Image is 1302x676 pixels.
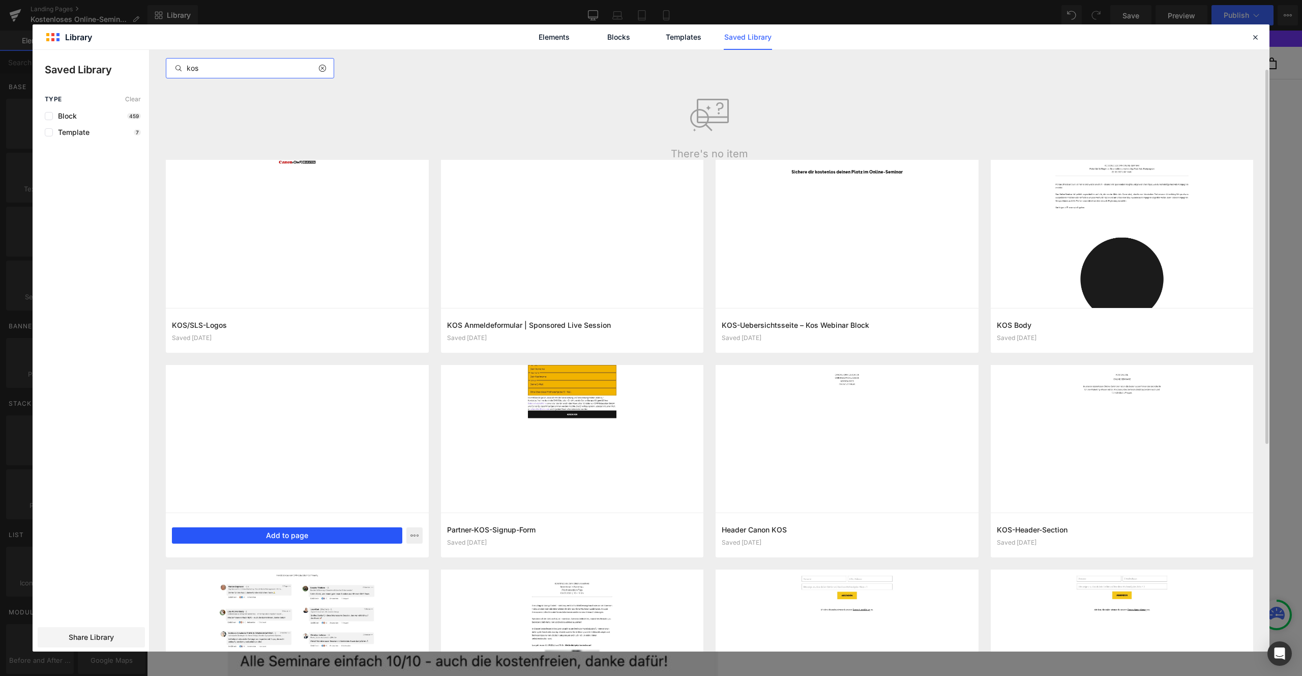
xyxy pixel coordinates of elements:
a: Templates [659,24,707,50]
h3: KOS Body [997,320,1248,330]
div: Saved [DATE] [997,334,1248,342]
span: Wie du den Fokus zurück auf Menschen, Teams und Effizienz lenkst [26,96,250,105]
p: There's no item [671,148,748,160]
a: FormateFormate [165,27,196,37]
a: Suche [1097,27,1107,38]
div: Saved [DATE] [997,539,1248,546]
span: Block [53,112,77,120]
a: Saved Library [724,24,772,50]
a: Blocks [595,24,643,50]
input: Search saved item by name [166,62,334,74]
div: Open Intercom Messenger [1267,641,1292,666]
p: 459 [127,113,141,119]
div: Saved [DATE] [447,539,698,546]
p: 7 [134,129,141,135]
a: Geförderte Weiterbildungen [217,27,317,37]
a: ThemenThemen [116,27,143,37]
nav: Hauptmenü [116,26,422,39]
a: Unternehmenslösungen [339,27,422,37]
a: Elements [530,24,578,50]
span: Share Library [69,632,114,642]
h3: Header Canon KOS [722,524,972,535]
div: Saved [DATE] [722,539,972,546]
span: Template [53,128,90,136]
div: Saved [DATE] [172,334,423,342]
h3: Partner-KOS-Signup-Form [447,524,698,535]
p: Saved Library [45,62,149,77]
span: Wie HR und Führungskräfte spürbar entlastet werden [26,60,200,69]
span: – Dein Ort für noch mehr Feedback, Erfahrungsberichte und Inspiration [131,330,464,343]
span: Type [45,96,62,103]
h3: KOS-Header-Section [997,524,1248,535]
img: Omr_education_Logo [25,28,97,37]
a: Warenkorb öffnen [1120,27,1130,39]
h3: KOS Anmeldeformular | Sponsored Live Session [447,320,698,330]
div: Saved [DATE] [722,334,972,342]
h3: KOS-Uebersichtsseite – Kos Webinar Block [722,320,972,330]
span: Praxisbeispiele aus echten Schichtbetrieben [26,78,168,87]
span: Clear [125,96,141,103]
a: LinkedIn [92,330,131,343]
h3: KOS/SLS-Logos [172,320,423,330]
div: Saved [DATE] [447,334,698,342]
strong: Melde dich jetzt kostenlos an! [198,129,313,140]
button: Add to page [172,527,402,544]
